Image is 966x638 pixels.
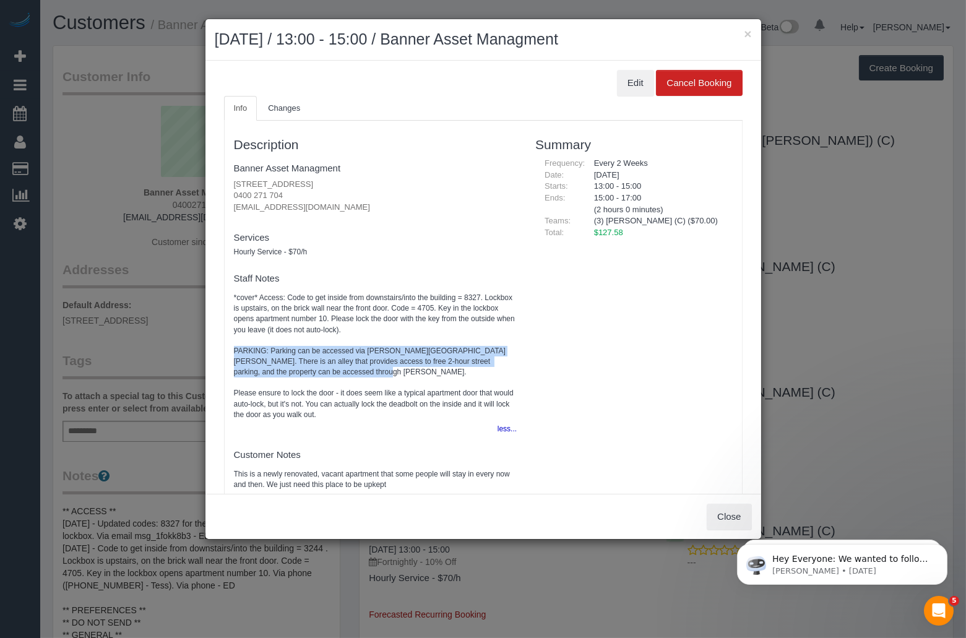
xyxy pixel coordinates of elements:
[656,70,742,96] button: Cancel Booking
[585,192,733,215] div: 15:00 - 17:00 (2 hours 0 minutes)
[545,158,585,168] span: Frequency:
[215,28,752,51] h2: [DATE] / 13:00 - 15:00 / Banner Asset Managment
[234,163,341,173] a: Banner Asset Managment
[234,233,517,243] h4: Services
[545,228,564,237] span: Total:
[924,596,954,626] iframe: Intercom live chat
[234,248,517,256] h5: Hourly Service - $70/h
[545,181,568,191] span: Starts:
[585,158,733,170] div: Every 2 Weeks
[949,596,959,606] span: 5
[718,518,966,605] iframe: Intercom notifications message
[234,450,517,460] h4: Customer Notes
[54,48,213,59] p: Message from Ellie, sent 1w ago
[258,96,310,121] a: Changes
[234,469,517,490] pre: This is a newly renovated, vacant apartment that some people will stay in every now and then. We ...
[585,170,733,181] div: [DATE]
[535,137,732,152] h3: Summary
[268,103,300,113] span: Changes
[234,274,517,284] h4: Staff Notes
[617,70,654,96] button: Edit
[224,96,257,121] a: Info
[585,181,733,192] div: 13:00 - 15:00
[545,193,565,202] span: Ends:
[545,170,564,179] span: Date:
[545,216,571,225] span: Teams:
[490,420,517,438] button: less...
[234,293,517,420] pre: *cover* Access: Code to get inside from downstairs/into the building = 8327. Lockbox is upstairs,...
[234,137,517,152] h3: Description
[234,103,248,113] span: Info
[707,504,751,530] button: Close
[234,179,517,213] p: [STREET_ADDRESS] 0400 271 704 [EMAIL_ADDRESS][DOMAIN_NAME]
[594,228,623,237] span: $127.58
[744,27,751,40] button: ×
[54,36,212,169] span: Hey Everyone: We wanted to follow up and let you know we have been closely monitoring the account...
[594,215,723,227] li: (3) [PERSON_NAME] (C) ($70.00)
